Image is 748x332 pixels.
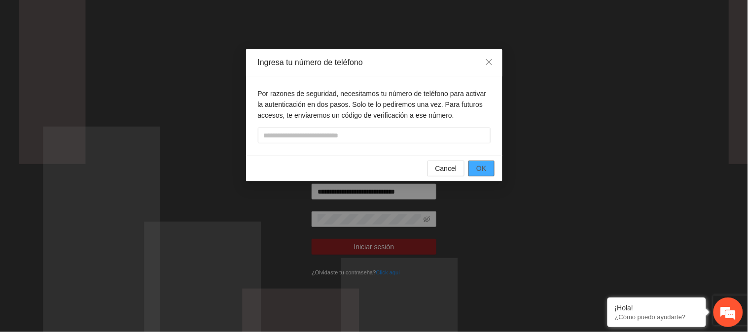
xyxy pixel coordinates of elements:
[5,225,188,259] textarea: Escriba su mensaje y pulse “Intro”
[162,5,185,29] div: Minimizar ventana de chat en vivo
[258,88,491,121] p: Por razones de seguridad, necesitamos tu número de teléfono para activar la autenticación en dos ...
[435,163,457,174] span: Cancel
[51,50,166,63] div: Chatee con nosotros ahora
[476,49,502,76] button: Close
[615,313,699,321] p: ¿Cómo puedo ayudarte?
[615,304,699,312] div: ¡Hola!
[57,109,136,209] span: Estamos en línea.
[258,57,491,68] div: Ingresa tu número de teléfono
[468,161,494,176] button: OK
[476,163,486,174] span: OK
[485,58,493,66] span: close
[427,161,465,176] button: Cancel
